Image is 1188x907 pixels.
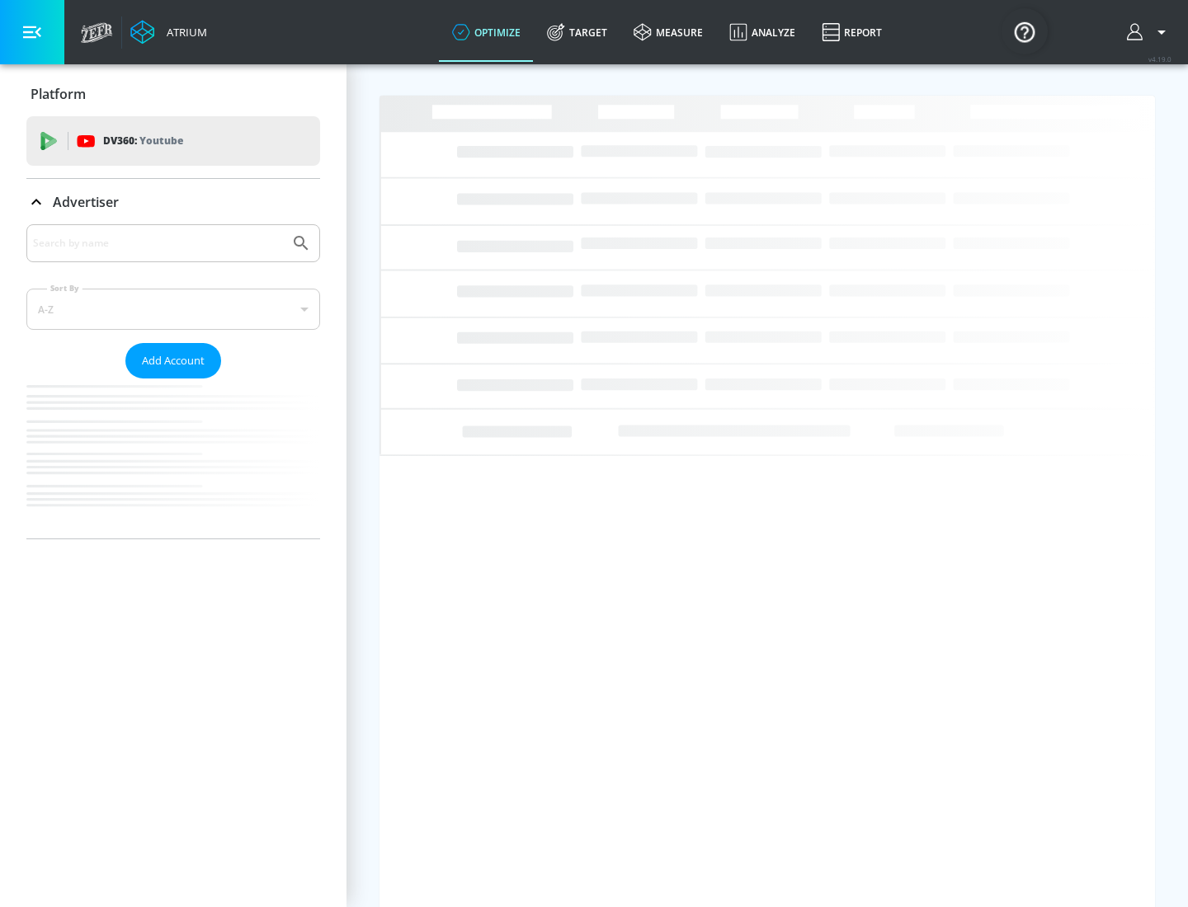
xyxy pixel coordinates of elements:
a: measure [620,2,716,62]
div: A-Z [26,289,320,330]
div: Advertiser [26,224,320,538]
div: DV360: Youtube [26,116,320,166]
a: Analyze [716,2,808,62]
input: Search by name [33,233,283,254]
span: Add Account [142,351,205,370]
a: Atrium [130,20,207,45]
span: v 4.19.0 [1148,54,1171,63]
p: DV360: [103,132,183,150]
a: Report [808,2,895,62]
button: Open Resource Center [1002,8,1048,54]
label: Sort By [47,283,82,294]
p: Youtube [139,132,183,149]
a: Target [534,2,620,62]
button: Add Account [125,343,221,378]
p: Platform [31,85,86,103]
div: Platform [26,71,320,117]
p: Advertiser [53,193,119,211]
div: Atrium [160,25,207,40]
div: Advertiser [26,179,320,225]
a: optimize [439,2,534,62]
nav: list of Advertiser [26,378,320,538]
